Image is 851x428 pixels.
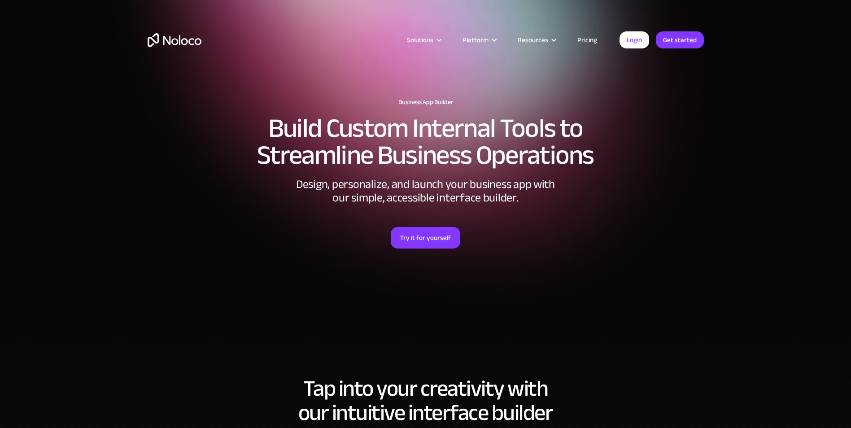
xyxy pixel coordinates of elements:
div: Resources [506,34,566,46]
div: Design, personalize, and launch your business app with our simple, accessible interface builder. [291,178,560,205]
a: Pricing [566,34,608,46]
a: Get started [656,31,704,48]
div: Solutions [396,34,451,46]
a: home [148,33,201,47]
div: Platform [463,34,489,46]
h2: Tap into your creativity with our intuitive interface builder [148,376,704,425]
a: Login [620,31,649,48]
h1: Business App Builder [148,99,704,106]
div: Platform [451,34,506,46]
div: Solutions [407,34,433,46]
div: Resources [518,34,548,46]
h2: Build Custom Internal Tools to Streamline Business Operations [148,115,704,169]
a: Try it for yourself [391,227,460,249]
